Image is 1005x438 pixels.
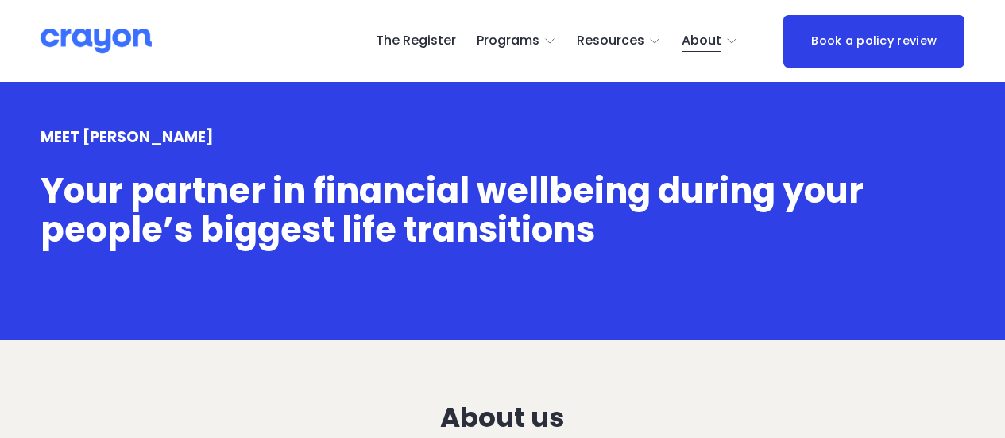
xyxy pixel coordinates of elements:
[577,29,662,54] a: folder dropdown
[682,29,721,52] span: About
[477,29,539,52] span: Programs
[783,15,964,68] a: Book a policy review
[477,29,557,54] a: folder dropdown
[41,167,871,253] span: Your partner in financial wellbeing during your people’s biggest life transitions
[41,129,965,147] h4: MEET [PERSON_NAME]
[682,29,739,54] a: folder dropdown
[41,27,152,55] img: Crayon
[577,29,644,52] span: Resources
[376,29,456,54] a: The Register
[195,402,809,433] h3: About us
